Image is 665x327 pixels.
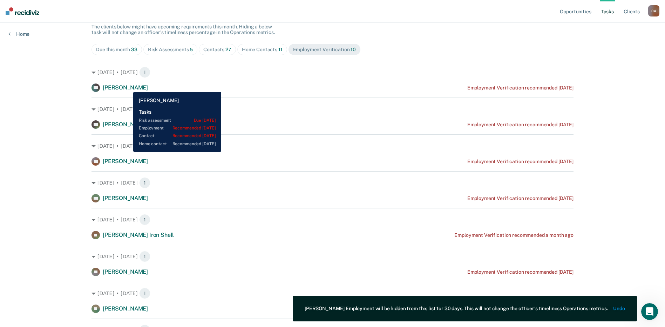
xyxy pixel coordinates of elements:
[96,47,137,53] div: Due this month
[641,303,658,320] iframe: Intercom live chat
[203,47,231,53] div: Contacts
[91,288,574,299] div: [DATE] • [DATE] 1
[91,251,574,262] div: [DATE] • [DATE] 1
[139,288,150,299] span: 1
[103,305,148,312] span: [PERSON_NAME]
[351,47,356,52] span: 10
[278,47,283,52] span: 11
[139,214,150,225] span: 1
[91,177,574,188] div: [DATE] • [DATE] 1
[139,251,150,262] span: 1
[91,214,574,225] div: [DATE] • [DATE] 1
[190,47,193,52] span: 5
[467,85,574,91] div: Employment Verification recommended [DATE]
[648,5,659,16] div: C A
[6,7,39,15] img: Recidiviz
[648,5,659,16] button: CA
[139,67,150,78] span: 1
[8,31,29,37] a: Home
[139,177,150,188] span: 1
[293,47,356,53] div: Employment Verification
[103,232,174,238] span: [PERSON_NAME] Iron Shell
[467,195,574,201] div: Employment Verification recommended [DATE]
[103,268,148,275] span: [PERSON_NAME]
[103,84,148,91] span: [PERSON_NAME]
[613,306,625,312] button: Undo
[225,47,231,52] span: 27
[139,104,150,115] span: 1
[305,306,608,312] div: [PERSON_NAME] Employment will be hidden from this list for 30 days. This will not change the offi...
[103,158,148,165] span: [PERSON_NAME]
[242,47,283,53] div: Home Contacts
[103,121,148,128] span: [PERSON_NAME]
[91,67,574,78] div: [DATE] • [DATE] 1
[131,47,137,52] span: 33
[91,140,574,152] div: [DATE] • [DATE] 1
[139,140,150,152] span: 1
[467,122,574,128] div: Employment Verification recommended [DATE]
[91,24,275,35] span: The clients below might have upcoming requirements this month. Hiding a below task will not chang...
[148,47,193,53] div: Risk Assessments
[91,104,574,115] div: [DATE] • [DATE] 1
[467,269,574,275] div: Employment Verification recommended [DATE]
[103,195,148,201] span: [PERSON_NAME]
[467,159,574,165] div: Employment Verification recommended [DATE]
[454,232,573,238] div: Employment Verification recommended a month ago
